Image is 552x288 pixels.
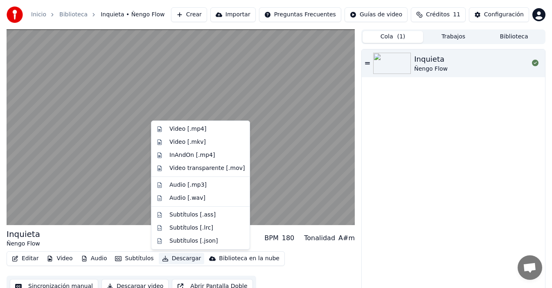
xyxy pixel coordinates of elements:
[397,33,405,41] span: ( 1 )
[304,233,335,243] div: Tonalidad
[363,31,423,43] button: Cola
[338,233,355,243] div: A#m
[484,11,524,19] div: Configuración
[9,253,42,264] button: Editar
[169,125,206,133] div: Video [.mp4]
[31,11,164,19] nav: breadcrumb
[518,255,542,280] div: Chat abierto
[219,255,279,263] div: Biblioteca en la nube
[414,65,448,73] div: Ñengo Flow
[43,253,76,264] button: Video
[169,194,205,202] div: Audio [.wav]
[169,224,213,232] div: Subtítulos [.lrc]
[169,138,206,146] div: Video [.mkv]
[7,228,40,240] div: Inquieta
[169,211,216,219] div: Subtítulos [.ass]
[426,11,450,19] span: Créditos
[282,233,295,243] div: 180
[210,7,256,22] button: Importar
[78,253,110,264] button: Audio
[171,7,207,22] button: Crear
[169,164,245,172] div: Video transparente [.mov]
[59,11,88,19] a: Biblioteca
[453,11,460,19] span: 11
[264,233,278,243] div: BPM
[7,240,40,248] div: Ñengo Flow
[31,11,46,19] a: Inicio
[159,253,205,264] button: Descargar
[169,181,207,189] div: Audio [.mp3]
[484,31,544,43] button: Biblioteca
[414,54,448,65] div: Inquieta
[423,31,484,43] button: Trabajos
[469,7,529,22] button: Configuración
[7,7,23,23] img: youka
[101,11,164,19] span: Inquieta • Ñengo Flow
[112,253,157,264] button: Subtítulos
[411,7,466,22] button: Créditos11
[169,151,215,159] div: InAndOn [.mp4]
[345,7,408,22] button: Guías de video
[169,237,218,245] div: Subtítulos [.json]
[259,7,341,22] button: Preguntas Frecuentes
